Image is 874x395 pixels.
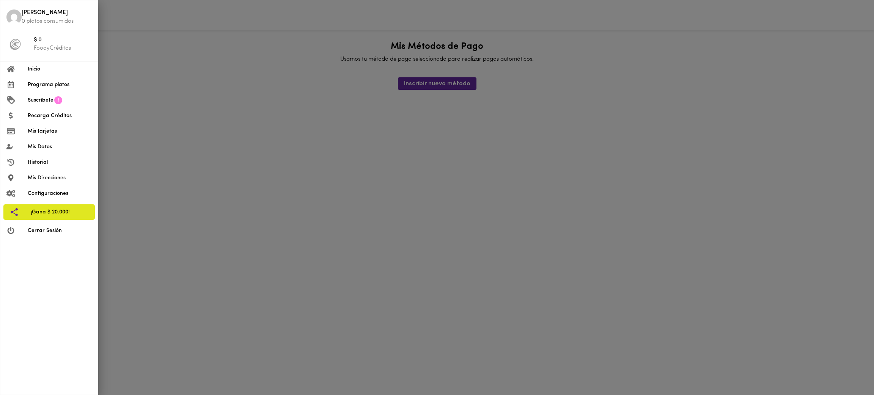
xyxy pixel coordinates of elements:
[28,158,92,166] span: Historial
[22,9,92,17] span: [PERSON_NAME]
[28,112,92,120] span: Recarga Créditos
[28,127,92,135] span: Mis tarjetas
[28,174,92,182] span: Mis Direcciones
[28,143,92,151] span: Mis Datos
[830,351,866,387] iframe: Messagebird Livechat Widget
[34,44,92,52] p: FoodyCréditos
[9,39,21,50] img: foody-creditos-black.png
[28,65,92,73] span: Inicio
[28,96,53,104] span: Suscríbete
[28,190,92,197] span: Configuraciones
[22,17,92,25] p: 0 platos consumidos
[31,208,89,216] span: ¡Gana $ 20.000!
[34,36,92,45] span: $ 0
[28,227,92,235] span: Cerrar Sesión
[28,81,92,89] span: Programa platos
